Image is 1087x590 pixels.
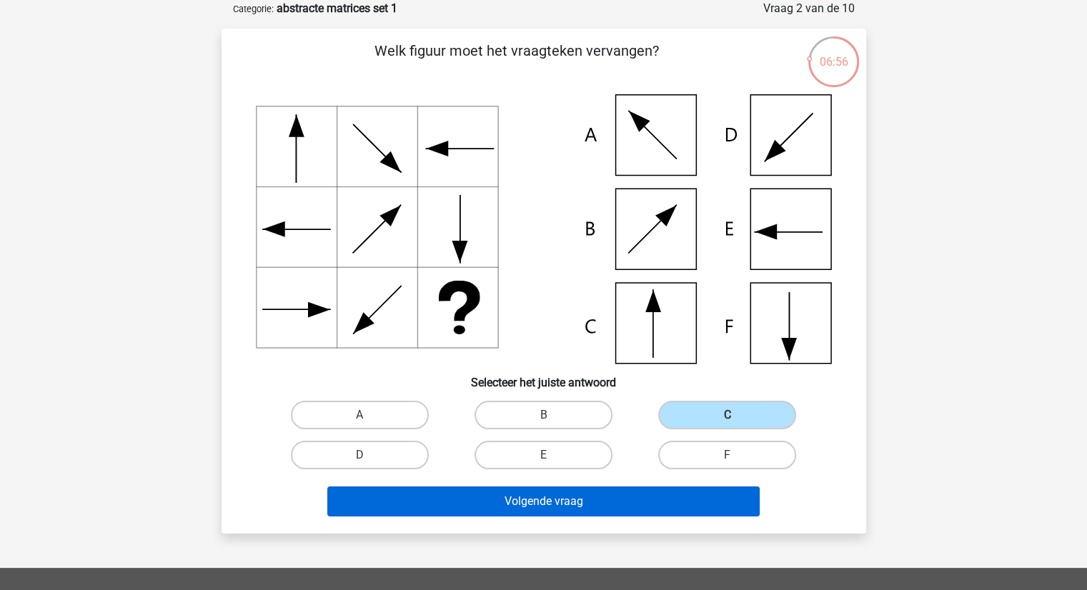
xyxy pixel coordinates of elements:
label: E [475,441,612,469]
p: Welk figuur moet het vraagteken vervangen? [244,40,790,83]
button: Volgende vraag [327,486,760,516]
label: D [291,441,429,469]
strong: abstracte matrices set 1 [277,1,397,15]
label: C [658,401,796,429]
label: F [658,441,796,469]
div: 06:56 [807,35,860,71]
label: B [475,401,612,429]
label: A [291,401,429,429]
h6: Selecteer het juiste antwoord [244,364,843,389]
small: Categorie: [233,4,274,14]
